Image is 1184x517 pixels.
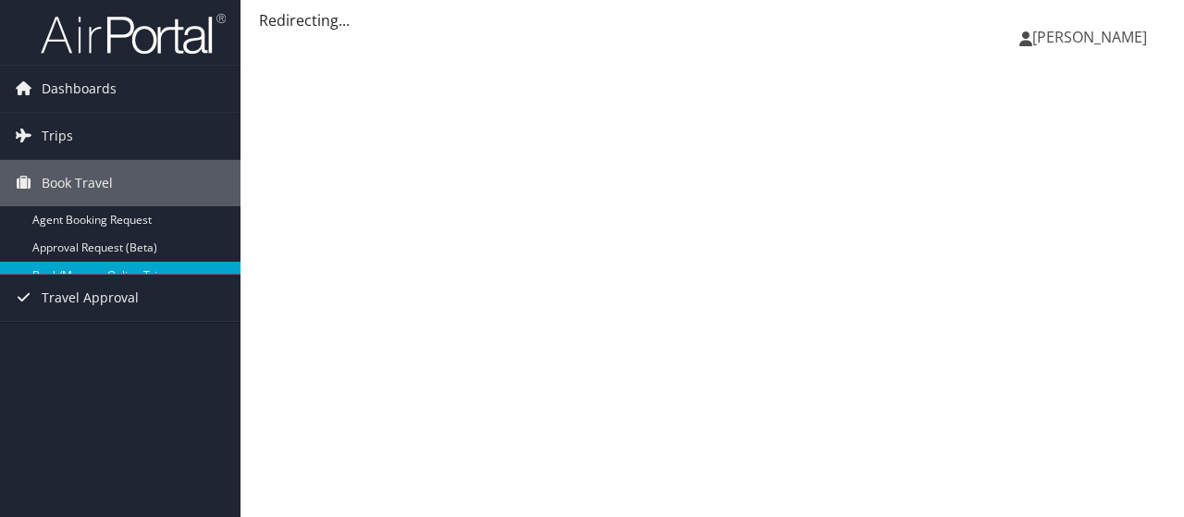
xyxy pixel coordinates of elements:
span: Trips [42,113,73,159]
span: Book Travel [42,160,113,206]
span: Travel Approval [42,275,139,321]
img: airportal-logo.png [41,12,226,55]
a: [PERSON_NAME] [1019,9,1165,65]
div: Redirecting... [259,9,1165,31]
span: [PERSON_NAME] [1032,27,1147,47]
span: Dashboards [42,66,117,112]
